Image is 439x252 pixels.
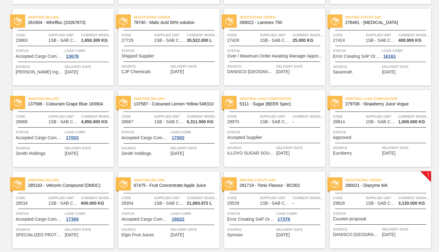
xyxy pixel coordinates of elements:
[121,226,169,233] span: Source
[219,90,325,167] a: statusAwaiting Load Composition5311 - Sugar (BEER Spec)Code28970Supplied Unit1SB - SAB Chamdor Br...
[154,113,185,120] span: Supplied Unit
[333,151,352,156] span: Euroberry
[333,211,429,217] span: Status
[219,171,325,248] a: statusWaiting for PO SAP281719 - Tonic Flavour - BC002Code29539Supplied Unit1SB - SAB Chamdor Bre...
[225,17,233,25] img: status
[227,129,324,135] span: Status
[134,96,219,102] span: Awaiting Billing
[333,232,380,237] span: DANISCO SOUTH AFRICA (PTY) LTD
[134,14,219,20] span: Negotiating Order
[16,151,45,156] span: Zenith Holdings
[333,64,380,70] span: Source
[48,201,79,206] span: 1SB - SAB Chamdor Brewery
[81,120,108,124] span: 4,950.000 KG
[239,20,320,25] span: 269022 - Laminex 750
[170,211,218,217] span: Load Comp.
[187,195,218,201] span: Current inventory
[366,113,397,120] span: Supplied Unit
[81,201,104,206] span: 600.000 KG
[120,17,128,25] img: status
[170,151,184,156] span: 06/08/2025
[382,226,429,232] span: Delivery Date
[154,38,185,43] span: 1SB - SAB Chamdor Brewery
[121,151,151,156] span: Zenith Holdings
[398,201,425,206] span: 3,120.000 KG
[114,9,219,85] a: statusNegotiating Order78740 - Malic Acid 50% solutionCode27729Supplied Unit1SB - SAB Chamdor Bre...
[382,232,395,237] span: 07/12/2025
[121,211,169,217] span: Status
[120,180,128,188] img: status
[81,113,112,120] span: Current inventory
[65,54,80,59] div: 13678
[333,54,380,59] span: Error Creating SAP Order
[8,9,114,85] a: statusAwaiting Billing261904 - Whirlfloc (20267873)Code23863Supplied Unit1SB - SAB Chamdor Brewer...
[65,226,112,233] span: Delivery Date
[333,195,364,201] span: Code
[170,69,184,74] span: 04/19/2025
[187,201,212,206] span: 21,683.972 L
[28,96,114,102] span: Awaiting Billing
[65,129,112,135] span: Load Comp.
[260,195,291,201] span: Supplied Unit
[16,201,28,206] span: 29534
[8,171,114,248] a: statusAwaiting Billing285163 - Velcorin Compound (DMDC)Code29534Supplied Unit1SB - SAB Chamdor Br...
[65,217,80,222] div: 17369
[65,233,78,237] span: 07/02/2025
[227,69,275,74] span: DANISCO SOUTH AFRICA (PTY) LTD
[225,99,233,107] img: status
[398,32,429,38] span: Current inventory
[366,38,396,43] span: 1SB - SAB Chamdor Brewery
[170,233,184,237] span: 07/09/2025
[48,32,80,38] span: Supplied Unit
[382,151,395,156] span: 06/09/2025
[227,120,239,124] span: 28970
[187,38,212,43] span: 35,522.000 L
[333,32,364,38] span: Code
[260,120,291,124] span: 1SB - SAB Chamdor Brewery
[187,113,218,120] span: Current inventory
[170,145,218,151] span: Delivery Date
[225,180,233,188] img: status
[227,38,239,43] span: 27428
[333,70,352,74] span: Savannah
[382,48,429,54] span: Load Comp.
[292,120,294,124] span: -
[28,20,109,25] span: 261904 - Whirlfloc (20267873)
[170,129,218,140] a: Load Comp.17002
[187,120,213,124] span: 6,311.500 KG
[345,177,431,183] span: Negotiating Order
[239,183,320,188] span: 281719 - Tonic Flavour - BC002
[382,70,395,74] span: 05/22/2025
[239,177,325,183] span: Waiting for PO SAP
[382,54,397,59] div: 16161
[333,201,345,206] span: 29826
[333,38,345,43] span: 27424
[276,69,290,74] span: 04/24/2025
[170,63,218,69] span: Delivery Date
[333,145,380,151] span: Source
[227,211,275,217] span: Status
[292,201,294,206] span: -
[331,17,339,25] img: status
[121,63,169,69] span: Source
[345,14,431,20] span: Waiting for PO SAP
[227,217,275,222] span: Error Creating SAP Order
[65,211,112,217] span: Load Comp.
[187,32,218,38] span: Current inventory
[170,129,218,135] span: Load Comp.
[28,102,109,106] span: 137588 - Colourant Grape Blue 183904
[16,226,63,233] span: Source
[366,201,396,206] span: 1SB - SAB Chamdor Brewery
[16,113,47,120] span: Code
[8,90,114,167] a: statusAwaiting Billing137588 - Colourant Grape Blue 183904Code28966Supplied Unit1SB - SAB Chamdor...
[227,226,275,233] span: Source
[333,120,345,124] span: 28814
[333,113,364,120] span: Code
[366,120,396,124] span: 1SB - SAB Chamdor Brewery
[333,135,351,140] span: Approved
[325,9,431,85] a: statusWaiting for PO SAP278481 - [MEDICAL_DATA]Code27424Supplied Unit1SB - SAB Chamdor BreweryCur...
[121,113,153,120] span: Code
[114,90,219,167] a: statusAwaiting Billing137587 - Colourant Lemon Yellow 548310Code28967Supplied Unit1SB - SAB Chamd...
[134,20,215,25] span: 78740 - Malic Acid 50% solution
[134,177,219,183] span: Awaiting Billing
